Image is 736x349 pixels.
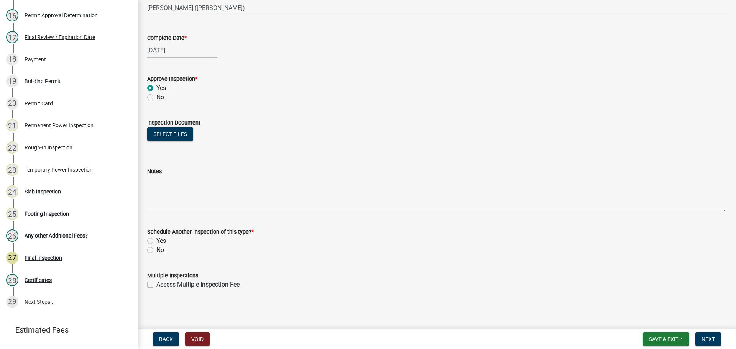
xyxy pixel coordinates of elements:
[6,53,18,66] div: 18
[6,31,18,43] div: 17
[156,280,240,289] label: Assess Multiple Inspection Fee
[147,229,254,235] label: Schedule Another Inspection of this type?
[643,332,689,346] button: Save & Exit
[147,43,217,58] input: mm/dd/yyyy
[25,34,95,40] div: Final Review / Expiration Date
[25,255,62,261] div: Final Inspection
[25,167,93,172] div: Temporary Power Inspection
[6,296,18,308] div: 29
[6,322,126,338] a: Estimated Fees
[6,208,18,220] div: 25
[701,336,715,342] span: Next
[25,277,52,283] div: Certificates
[25,79,61,84] div: Building Permit
[6,9,18,21] div: 16
[25,145,72,150] div: Rough-In Inspection
[147,169,162,174] label: Notes
[156,93,164,102] label: No
[147,36,187,41] label: Complete Date
[25,233,88,238] div: Any other Additional Fees?
[6,229,18,242] div: 26
[159,336,173,342] span: Back
[156,246,164,255] label: No
[185,332,210,346] button: Void
[695,332,721,346] button: Next
[147,127,193,141] button: Select files
[6,141,18,154] div: 22
[6,75,18,87] div: 19
[6,164,18,176] div: 23
[156,236,166,246] label: Yes
[25,189,61,194] div: Slab Inspection
[156,84,166,93] label: Yes
[25,211,69,216] div: Footing Inspection
[25,13,98,18] div: Permit Approval Determination
[6,97,18,110] div: 20
[6,119,18,131] div: 21
[147,77,197,82] label: Approve Inspection
[147,273,198,279] label: Multiple Inspections
[6,185,18,198] div: 24
[25,123,94,128] div: Permanent Power Inspection
[6,274,18,286] div: 28
[649,336,678,342] span: Save & Exit
[25,57,46,62] div: Payment
[153,332,179,346] button: Back
[25,101,53,106] div: Permit Card
[147,120,200,126] label: Inspection Document
[6,252,18,264] div: 27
